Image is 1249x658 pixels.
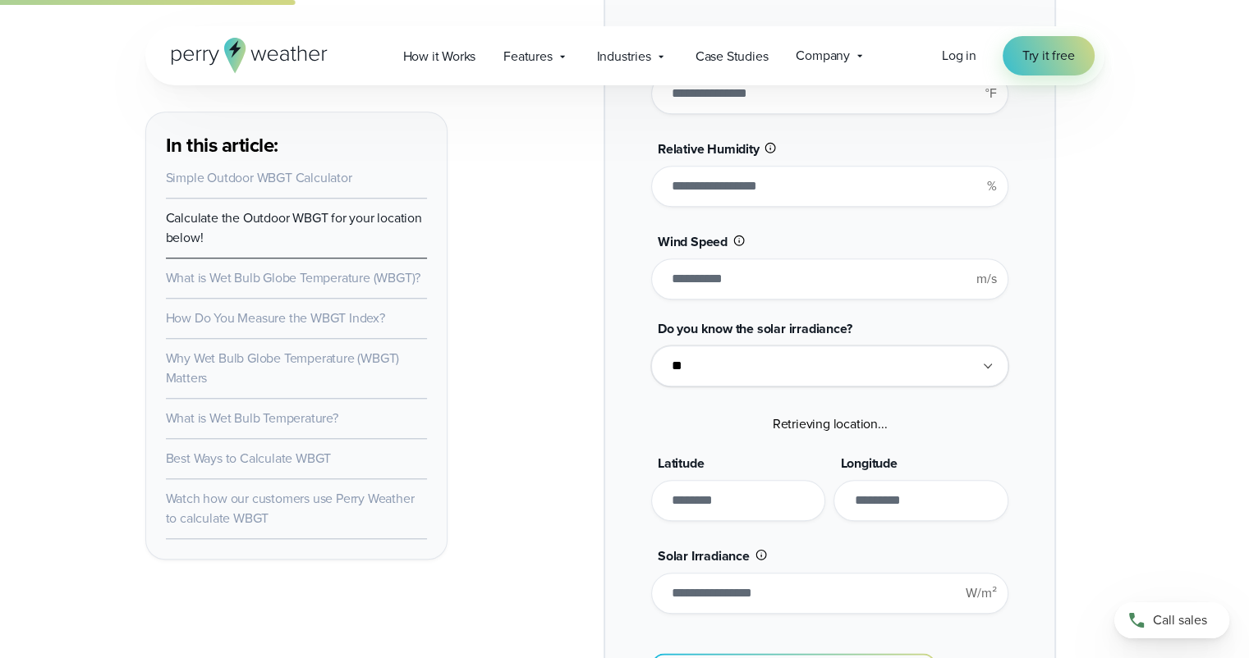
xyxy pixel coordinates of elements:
a: Calculate the Outdoor WBGT for your location below! [166,208,422,247]
span: Latitude [658,454,704,473]
span: Features [503,47,552,66]
a: Call sales [1114,602,1229,638]
span: How it Works [403,47,476,66]
span: Call sales [1153,610,1207,630]
span: Relative Humidity [658,139,760,158]
span: Company [796,46,850,66]
a: How Do You Measure the WBGT Index? [166,308,385,327]
span: Log in [942,46,976,65]
a: Try it free [1003,36,1095,75]
span: Do you know the solar irradiance? [658,319,852,338]
a: How it Works [389,39,490,73]
span: Longitude [840,454,897,473]
h3: In this article: [166,132,427,158]
span: Retrieving location... [773,414,888,433]
a: Best Ways to Calculate WBGT [166,449,332,468]
span: Industries [597,47,651,66]
a: Simple Outdoor WBGT Calculator [166,168,352,187]
span: Solar Irradiance [658,546,750,565]
a: Log in [942,46,976,66]
a: Why Wet Bulb Globe Temperature (WBGT) Matters [166,349,400,387]
a: Case Studies [682,39,783,73]
a: What is Wet Bulb Globe Temperature (WBGT)? [166,268,421,287]
span: Wind Speed [658,232,728,251]
a: Watch how our customers use Perry Weather to calculate WBGT [166,489,415,528]
span: Case Studies [696,47,769,66]
span: Try it free [1022,46,1075,66]
a: What is Wet Bulb Temperature? [166,409,338,427]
